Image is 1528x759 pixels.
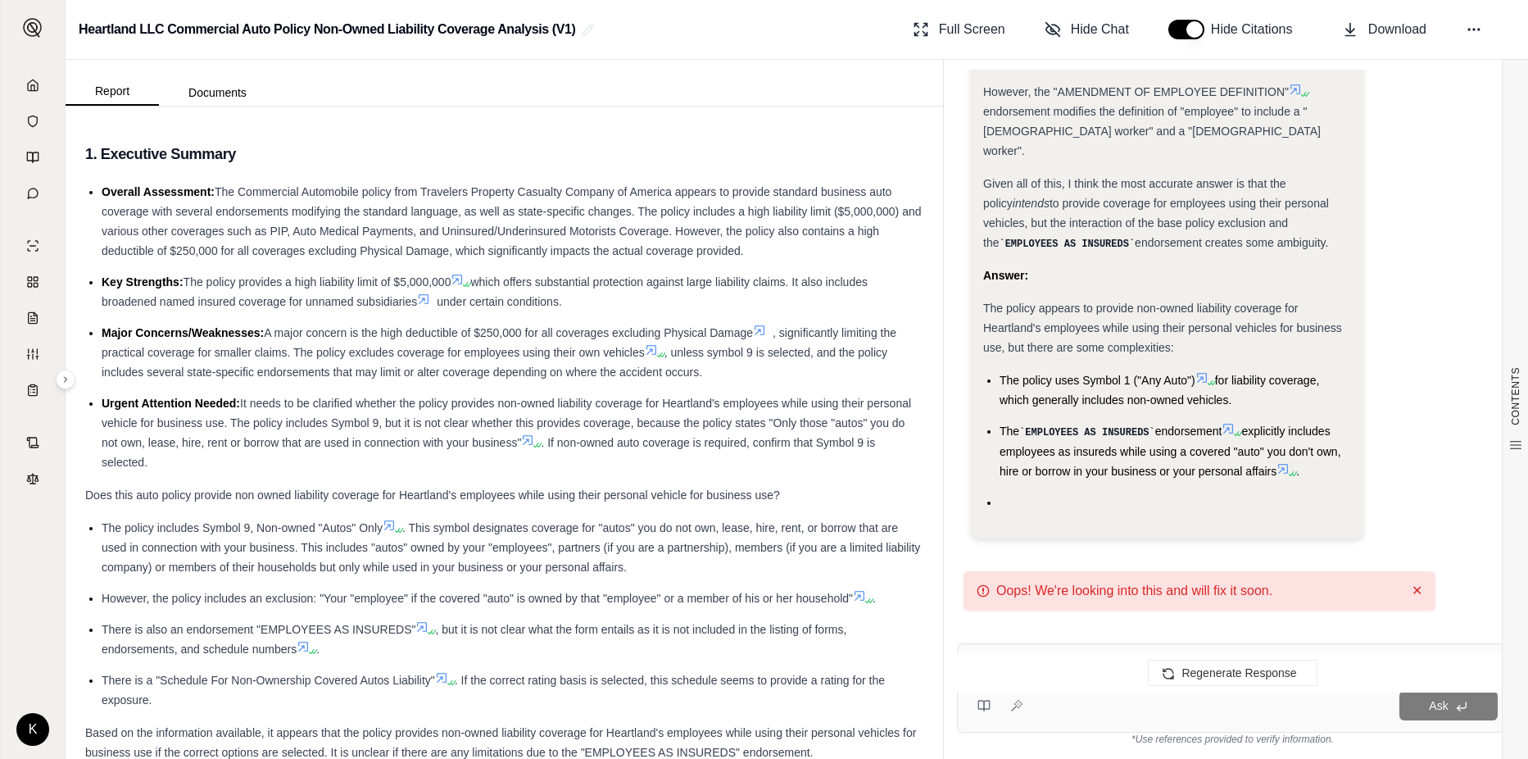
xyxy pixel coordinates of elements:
span: Download [1368,20,1426,39]
button: Ask [1399,691,1498,720]
span: It needs to be clarified whether the policy provides non-owned liability coverage for Heartland's... [102,397,911,449]
button: Documents [159,80,276,106]
span: Hide Citations [1211,20,1303,39]
span: . [873,592,876,605]
a: Documents Vault [11,105,55,138]
span: The policy provides a high liability limit of $5,000,000 [184,275,451,289]
span: . If the correct rating basis is selected, this schedule seems to provide a rating for the exposure. [102,674,885,707]
span: explicitly includes employees as insureds while using a covered "auto" you don't own, hire or bor... [1000,425,1341,478]
span: endorsement modifies the definition of "employee" to include a "[DEMOGRAPHIC_DATA] worker" and a ... [983,105,1321,157]
span: There is a "Schedule For Non-Ownership Covered Autos Liability" [102,674,435,687]
span: endorsement [1155,425,1222,438]
span: , but it is not clear what the form entails as it is not included in the listing of forms, endors... [102,623,846,656]
span: The [1000,425,1019,438]
span: The policy includes Symbol 9, Non-owned "Autos" Only [102,521,383,534]
button: Expand sidebar [16,11,49,44]
button: Download [1335,13,1433,46]
button: Hide Chat [1038,13,1136,46]
button: ✕ [1412,581,1422,601]
span: Regenerate Response [1181,666,1296,679]
span: which offers substantial protection against large liability claims. It also includes broadened na... [102,275,868,308]
span: endorsement creates some ambiguity. [1135,236,1328,249]
span: Urgent Attention Needed: [102,397,240,410]
img: Expand sidebar [23,18,43,38]
a: Custom Report [11,338,55,370]
code: EMPLOYEES AS INSUREDS [999,239,1135,250]
span: A major concern is the high deductible of $250,000 for all coverages excluding Physical Damage [264,326,753,339]
span: CONTENTS [1509,367,1522,425]
a: Prompt Library [11,141,55,174]
span: Oops! We're looking into this and will fix it soon. [996,581,1272,601]
h3: 1. Executive Summary [85,139,923,169]
button: Report [66,78,159,106]
span: The Commercial Automobile policy from Travelers Property Casualty Company of America appears to p... [102,185,922,257]
div: K [16,713,49,746]
span: Ask [1429,699,1448,712]
span: EMPLOYEES AS INSUREDS [1025,427,1149,439]
a: Single Policy [11,230,55,262]
button: Full Screen [906,13,1012,46]
a: Claim Coverage [11,302,55,334]
a: Legal Search Engine [11,462,55,495]
h2: Heartland LLC Commercial Auto Policy Non-Owned Liability Coverage Analysis (V1) [79,15,575,44]
span: Major Concerns/Weaknesses: [102,326,264,339]
span: Full Screen [939,20,1005,39]
span: Given all of this, I think the most accurate answer is that the policy [983,177,1286,210]
span: Based on the information available, it appears that the policy provides non-owned liability cover... [85,726,916,759]
span: . [316,643,320,656]
span: Hide Chat [1071,20,1129,39]
span: However, the "AMENDMENT OF EMPLOYEE DEFINITION" [983,85,1289,98]
em: intends [1013,197,1050,210]
a: Policy Comparisons [11,266,55,298]
span: under certain conditions. [437,295,562,308]
span: There is also an endorsement "EMPLOYEES AS INSUREDS" [102,623,415,636]
button: Expand sidebar [56,370,75,389]
span: The policy uses Symbol 1 ("Any Auto") [1000,374,1195,387]
a: Contract Analysis [11,426,55,459]
span: . This symbol designates coverage for "autos" you do not own, lease, hire, rent, or borrow that a... [102,521,920,574]
a: Home [11,69,55,102]
span: Key Strengths: [102,275,184,289]
a: Chat [11,177,55,210]
span: Overall Assessment: [102,185,215,198]
button: Regenerate Response [1148,660,1317,686]
span: to provide coverage for employees using their personal vehicles, but the interaction of the base ... [983,197,1329,249]
span: The policy appears to provide non-owned liability coverage for Heartland's employees while using ... [983,302,1342,354]
span: However, the policy includes an exclusion: "Your "employee" if the covered "auto" is owned by tha... [102,592,853,605]
span: . [1296,465,1299,478]
div: *Use references provided to verify information. [957,733,1508,746]
strong: Answer: [983,269,1028,282]
a: Coverage Table [11,374,55,407]
span: Does this auto policy provide non owned liability coverage for Heartland's employees while using ... [85,489,780,502]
